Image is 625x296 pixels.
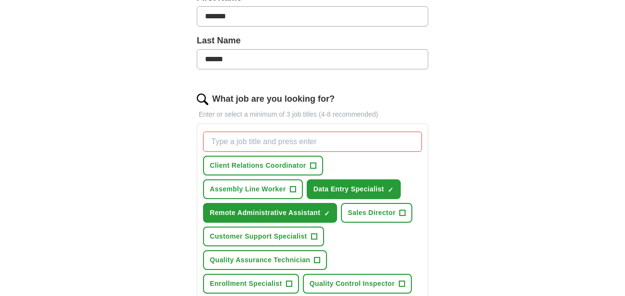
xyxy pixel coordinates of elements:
button: Data Entry Specialist✓ [307,179,401,199]
span: Quality Control Inspector [310,279,395,289]
span: Data Entry Specialist [313,184,384,194]
button: Client Relations Coordinator [203,156,323,175]
input: Type a job title and press enter [203,132,422,152]
span: Assembly Line Worker [210,184,286,194]
button: Remote Administrative Assistant✓ [203,203,337,223]
label: What job are you looking for? [212,93,335,106]
span: Remote Administrative Assistant [210,208,320,218]
span: Client Relations Coordinator [210,161,306,171]
img: search.png [197,94,208,105]
span: Customer Support Specialist [210,231,307,242]
span: Sales Director [348,208,395,218]
button: Quality Assurance Technician [203,250,327,270]
label: Last Name [197,34,428,47]
span: ✓ [388,186,394,194]
button: Assembly Line Worker [203,179,303,199]
span: Enrollment Specialist [210,279,282,289]
span: Quality Assurance Technician [210,255,310,265]
button: Customer Support Specialist [203,227,324,246]
span: ✓ [324,210,330,217]
button: Sales Director [341,203,412,223]
p: Enter or select a minimum of 3 job titles (4-8 recommended) [197,109,428,120]
button: Quality Control Inspector [303,274,412,294]
button: Enrollment Specialist [203,274,299,294]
